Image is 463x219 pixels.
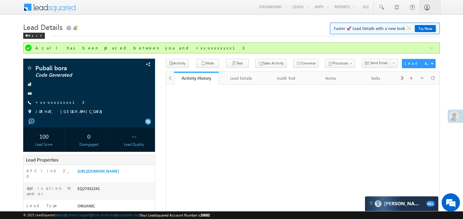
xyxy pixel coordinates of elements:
button: Converse [293,59,318,68]
img: carter-drag [369,201,374,206]
span: Send Email [370,60,388,66]
label: Application Number [27,185,71,196]
div: A call has been placed between you and +xx-xxxxxxxx13 [35,45,429,51]
button: Lead Actions [402,59,436,68]
a: Tasks [353,72,398,85]
span: Lead Details [23,22,63,32]
div: Notes [313,75,348,82]
button: Activity [166,59,189,68]
a: Activity History [174,72,219,85]
span: Processes [333,61,348,65]
div: Lead Quality [115,142,153,147]
span: 39660 [201,213,210,217]
div: Activity History [179,75,214,81]
button: Processes [325,59,355,68]
div: -- [115,130,153,142]
a: +xx-xxxxxxxx13 [35,100,84,105]
label: Lead Type [27,203,58,208]
div: 100 [25,130,63,142]
div: 0 [70,130,108,142]
div: Lead Details [224,75,258,82]
span: © 2025 LeadSquared | | | | | [23,212,210,218]
a: [URL][DOMAIN_NAME] [78,168,119,173]
span: Pubali bora [35,65,117,71]
div: ORGANIC [76,203,155,211]
a: About [56,213,65,217]
button: Send Email [362,59,390,68]
a: Notes [309,72,353,85]
div: Disengaged [70,142,108,147]
label: KYC link 2_0 [27,168,71,179]
a: Contact Support [66,213,90,217]
a: Acceptable Use [116,213,139,217]
div: Lead Actions [405,60,431,66]
a: Terms of Service [91,213,115,217]
span: Code Generated [35,72,117,78]
div: Audit Trail [269,75,303,82]
button: Note [196,59,219,68]
a: Try Now [415,25,436,32]
a: Back [23,32,48,38]
a: Audit Trail [264,72,309,85]
span: Lead Properties [26,157,58,163]
div: Tasks [358,75,393,82]
a: Lead Details [219,72,264,85]
span: 99+ [426,201,435,206]
span: JORHAT, [GEOGRAPHIC_DATA] [35,109,105,115]
span: Faster 🚀 Lead Details with a new look ✨ [334,25,436,31]
img: Carter [375,200,382,207]
button: Task [226,59,249,68]
div: Lead Score [25,142,63,147]
div: EQ27432241 [76,185,155,194]
div: Back [23,33,45,39]
span: Your Leadsquared Account Number is [140,213,210,217]
button: Sales Activity [255,59,287,68]
div: carter-dragCarter[PERSON_NAME]99+ [365,196,439,211]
